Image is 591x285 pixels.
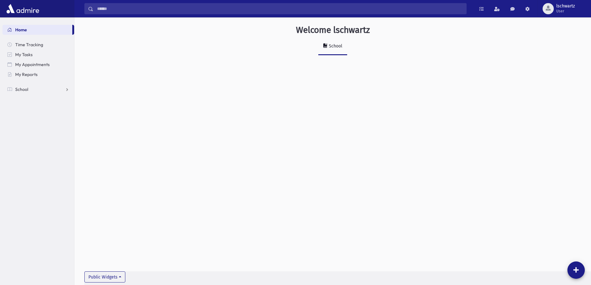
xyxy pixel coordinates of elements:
span: Time Tracking [15,42,43,47]
a: Home [2,25,72,35]
a: My Reports [2,69,74,79]
span: My Reports [15,72,38,77]
input: Search [93,3,466,14]
h3: Welcome lschwartz [296,25,370,35]
a: My Appointments [2,60,74,69]
a: My Tasks [2,50,74,60]
span: School [15,87,28,92]
span: My Appointments [15,62,50,67]
img: AdmirePro [5,2,41,15]
span: Home [15,27,27,33]
span: My Tasks [15,52,33,57]
button: Public Widgets [84,271,125,283]
a: School [318,38,347,55]
div: School [328,43,342,49]
a: Time Tracking [2,40,74,50]
span: User [556,9,575,14]
a: School [2,84,74,94]
span: lschwartz [556,4,575,9]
